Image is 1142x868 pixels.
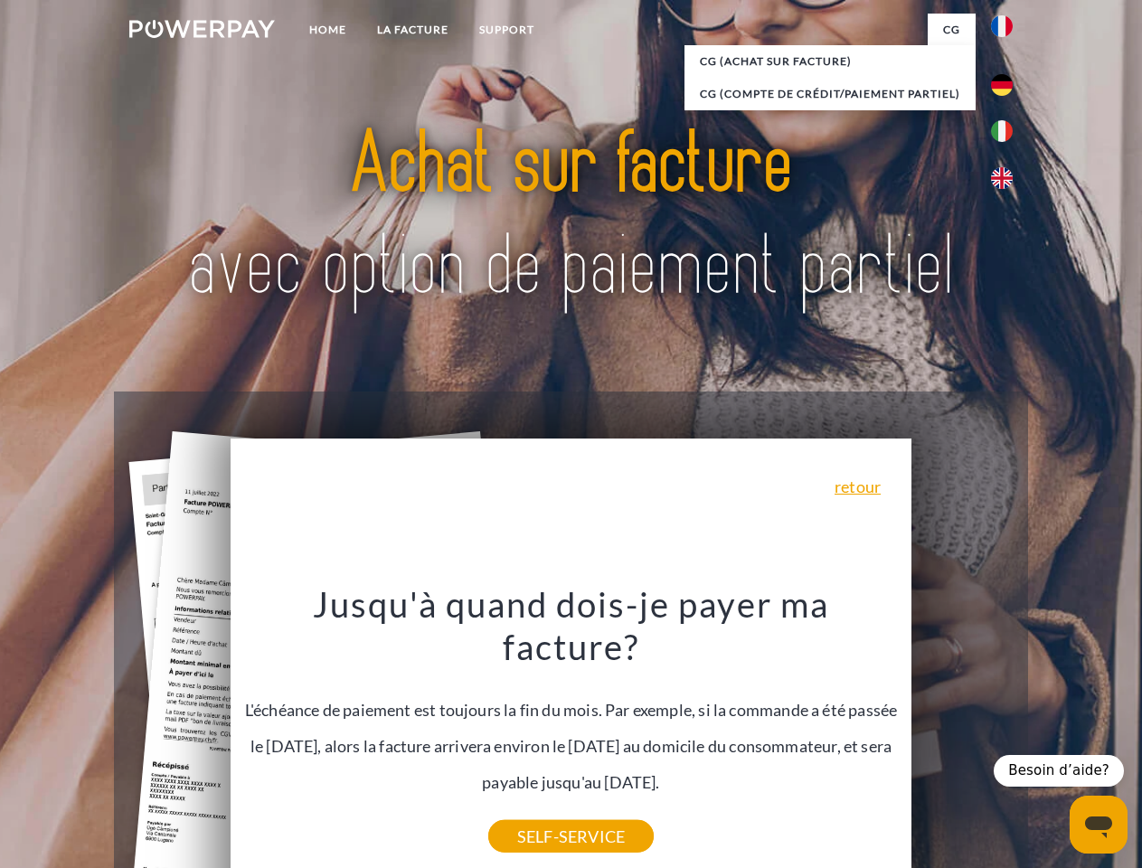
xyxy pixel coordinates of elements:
[991,74,1013,96] img: de
[994,755,1124,787] div: Besoin d’aide?
[362,14,464,46] a: LA FACTURE
[488,820,654,853] a: SELF-SERVICE
[991,120,1013,142] img: it
[684,45,976,78] a: CG (achat sur facture)
[129,20,275,38] img: logo-powerpay-white.svg
[684,78,976,110] a: CG (Compte de crédit/paiement partiel)
[241,582,901,669] h3: Jusqu'à quand dois-je payer ma facture?
[991,167,1013,189] img: en
[1070,796,1128,854] iframe: Bouton de lancement de la fenêtre de messagerie, conversation en cours
[928,14,976,46] a: CG
[294,14,362,46] a: Home
[835,478,881,495] a: retour
[464,14,550,46] a: Support
[241,582,901,836] div: L'échéance de paiement est toujours la fin du mois. Par exemple, si la commande a été passée le [...
[173,87,969,346] img: title-powerpay_fr.svg
[991,15,1013,37] img: fr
